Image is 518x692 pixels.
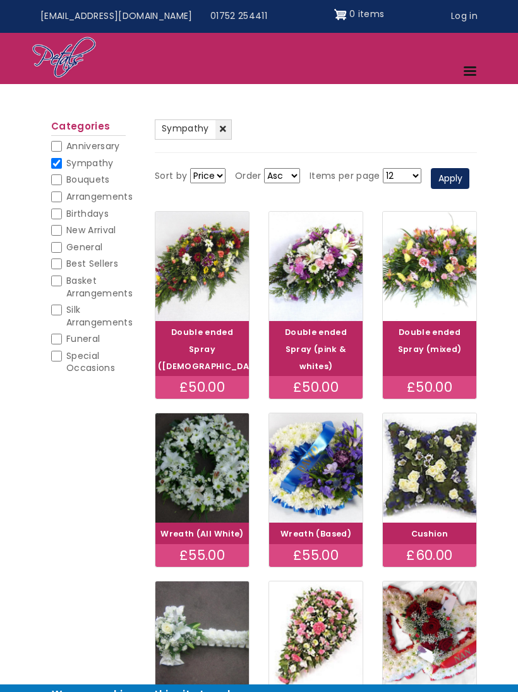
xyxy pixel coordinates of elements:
span: Bouquets [66,173,110,186]
span: 0 items [349,8,384,20]
span: New Arrival [66,224,116,236]
div: £55.00 [269,544,363,567]
span: Basket Arrangements [66,274,133,300]
img: Double ended Spray (Male) [155,212,249,321]
span: Arrangements [66,190,133,203]
a: Wreath (Based) [280,528,351,539]
a: Wreath (All White) [160,528,243,539]
h2: Categories [51,121,126,136]
button: Apply [431,168,469,190]
span: Funeral [66,332,100,345]
a: 01752 254411 [202,4,276,28]
a: Shopping cart 0 items [334,4,385,25]
div: £50.00 [383,376,476,399]
img: Double ended Spray (pink & whites) [269,212,363,321]
img: Single Ended Spray [269,581,363,691]
img: Cushion [383,413,476,523]
a: Cushion [411,528,448,539]
div: £60.00 [383,544,476,567]
span: Sympathy [162,122,209,135]
span: Birthdays [66,207,109,220]
img: Double Heart [383,581,476,691]
label: Items per page [310,169,380,184]
label: Sort by [155,169,187,184]
img: Shopping cart [334,4,347,25]
span: General [66,241,102,253]
a: Double ended Spray ([DEMOGRAPHIC_DATA]) [158,327,269,372]
span: Special Occasions [66,349,115,375]
a: [EMAIL_ADDRESS][DOMAIN_NAME] [32,4,202,28]
img: Double ended Spray (mixed) [383,212,476,321]
label: Order [235,169,262,184]
div: £55.00 [155,544,249,567]
img: Wreath (Based) [269,413,363,523]
img: Cross [155,581,249,691]
span: Sympathy [66,157,114,169]
img: Wreath (All White) [155,413,249,523]
span: Anniversary [66,140,120,152]
span: Silk Arrangements [66,303,133,329]
div: £50.00 [269,376,363,399]
a: Double ended Spray (pink & whites) [285,327,347,372]
a: Sympathy [155,119,232,140]
span: Best Sellers [66,257,118,270]
a: Log in [442,4,486,28]
img: Home [32,36,97,80]
div: £50.00 [155,376,249,399]
a: Double ended Spray (mixed) [398,327,462,355]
